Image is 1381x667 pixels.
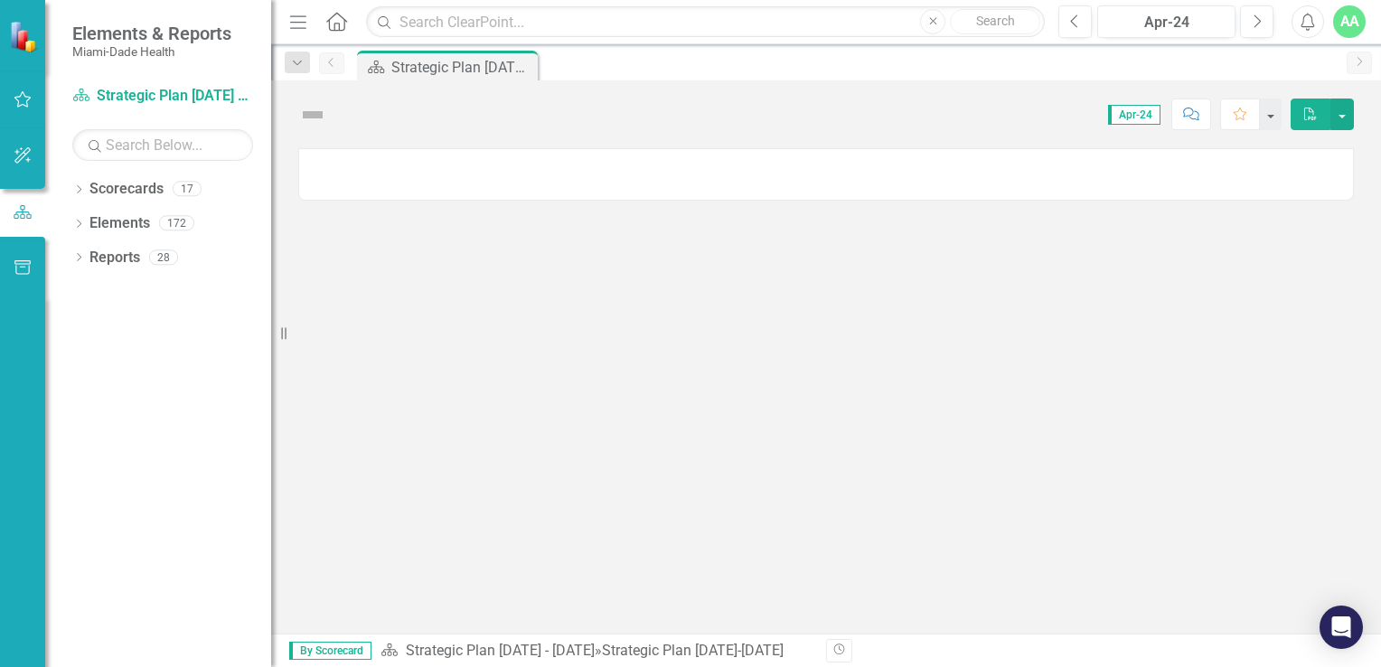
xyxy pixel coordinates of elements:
div: 172 [159,216,194,231]
a: Strategic Plan [DATE] - [DATE] [72,86,253,107]
input: Search Below... [72,129,253,161]
div: » [380,641,813,662]
img: Not Defined [298,100,327,129]
span: Elements & Reports [72,23,231,44]
a: Scorecards [89,179,164,200]
a: Elements [89,213,150,234]
a: Reports [89,248,140,268]
small: Miami-Dade Health [72,44,231,59]
div: Strategic Plan [DATE]-[DATE] [391,56,533,79]
div: Open Intercom Messenger [1320,606,1363,649]
div: 17 [173,182,202,197]
span: Search [976,14,1015,28]
div: Strategic Plan [DATE]-[DATE] [602,642,784,659]
button: AA [1333,5,1366,38]
a: Strategic Plan [DATE] - [DATE] [406,642,595,659]
div: Apr-24 [1104,12,1229,33]
img: ClearPoint Strategy [9,21,41,52]
div: 28 [149,249,178,265]
span: By Scorecard [289,642,371,660]
button: Apr-24 [1097,5,1235,38]
span: Apr-24 [1108,105,1160,125]
button: Search [950,9,1040,34]
input: Search ClearPoint... [366,6,1045,38]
